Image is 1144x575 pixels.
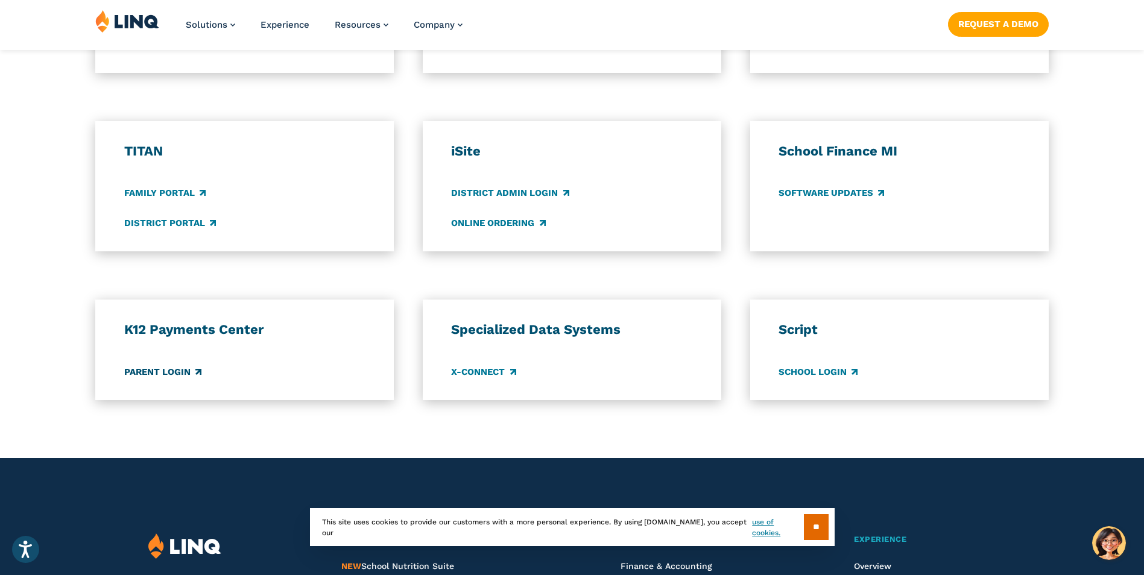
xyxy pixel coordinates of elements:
[261,19,309,30] a: Experience
[779,143,1020,160] h3: School Finance MI
[124,187,206,200] a: Family Portal
[335,19,381,30] span: Resources
[779,321,1020,338] h3: Script
[779,187,884,200] a: Software Updates
[124,143,365,160] h3: TITAN
[186,10,463,49] nav: Primary Navigation
[124,365,201,379] a: Parent Login
[621,561,712,571] a: Finance & Accounting
[124,321,365,338] h3: K12 Payments Center
[779,365,858,379] a: School Login
[1092,526,1126,560] button: Hello, have a question? Let’s chat.
[854,561,891,571] a: Overview
[95,10,159,33] img: LINQ | K‑12 Software
[451,187,569,200] a: District Admin Login
[414,19,463,30] a: Company
[186,19,227,30] span: Solutions
[341,561,454,571] a: NEWSchool Nutrition Suite
[451,321,692,338] h3: Specialized Data Systems
[341,561,361,571] span: NEW
[451,216,545,230] a: Online Ordering
[341,561,454,571] span: School Nutrition Suite
[451,365,516,379] a: X-Connect
[310,508,835,546] div: This site uses cookies to provide our customers with a more personal experience. By using [DOMAIN...
[335,19,388,30] a: Resources
[451,143,692,160] h3: iSite
[186,19,235,30] a: Solutions
[948,10,1049,36] nav: Button Navigation
[752,517,803,538] a: use of cookies.
[948,12,1049,36] a: Request a Demo
[414,19,455,30] span: Company
[124,216,216,230] a: District Portal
